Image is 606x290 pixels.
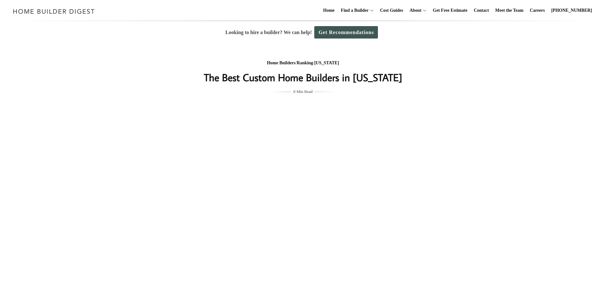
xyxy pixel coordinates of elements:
[321,0,337,21] a: Home
[267,60,296,65] a: Home Builders
[10,5,98,18] img: Home Builder Digest
[430,0,470,21] a: Get Free Estimate
[176,70,430,85] h1: The Best Custom Home Builders in [US_STATE]
[378,0,406,21] a: Cost Guides
[314,26,378,39] a: Get Recommendations
[471,0,491,21] a: Contact
[293,88,312,95] span: 8 Min Read
[527,0,547,21] a: Careers
[297,60,313,65] a: Ranking
[338,0,369,21] a: Find a Builder
[549,0,595,21] a: [PHONE_NUMBER]
[176,59,430,67] div: / /
[493,0,526,21] a: Meet the Team
[407,0,421,21] a: About
[314,60,339,65] a: [US_STATE]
